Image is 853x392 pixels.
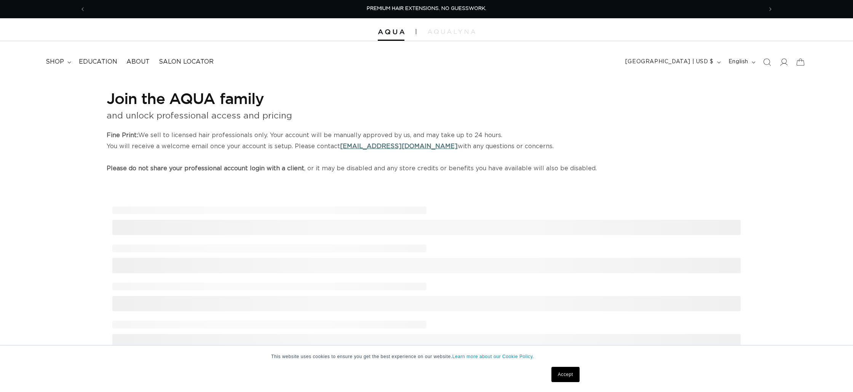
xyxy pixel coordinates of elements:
span: PREMIUM HAIR EXTENSIONS. NO GUESSWORK. [367,6,486,11]
span: Salon Locator [159,58,214,66]
button: [GEOGRAPHIC_DATA] | USD $ [621,55,724,69]
span: Education [79,58,117,66]
p: We sell to licensed hair professionals only. Your account will be manually approved by us, and ma... [107,130,746,174]
span: shop [46,58,64,66]
summary: shop [41,53,74,70]
button: Previous announcement [74,2,91,16]
button: Next announcement [762,2,779,16]
p: This website uses cookies to ensure you get the best experience on our website. [271,353,582,360]
h1: Join the AQUA family [107,88,746,108]
img: Aqua Hair Extensions [378,29,404,35]
a: Learn more about our Cookie Policy. [452,354,534,359]
strong: Fine Print: [107,132,138,138]
p: and unlock professional access and pricing [107,108,746,124]
a: [EMAIL_ADDRESS][DOMAIN_NAME] [340,143,458,149]
a: Salon Locator [154,53,218,70]
img: aqualyna.com [428,29,475,34]
span: [GEOGRAPHIC_DATA] | USD $ [625,58,714,66]
span: English [728,58,748,66]
span: About [126,58,150,66]
button: English [724,55,759,69]
a: Education [74,53,122,70]
a: About [122,53,154,70]
summary: Search [759,54,775,70]
a: Accept [551,367,580,382]
strong: Please do not share your professional account login with a client [107,165,304,171]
